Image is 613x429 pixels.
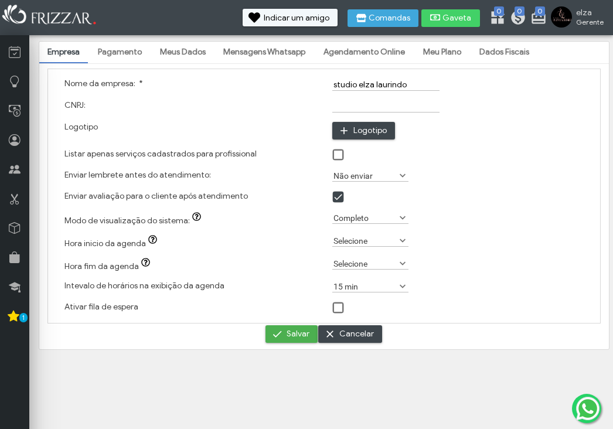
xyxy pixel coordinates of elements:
img: whatsapp.png [574,394,602,423]
label: CNPJ: [64,100,86,110]
a: Empresa [39,42,88,62]
a: Agendamento Online [315,42,413,62]
button: Indicar um amigo [243,9,338,26]
span: Indicar um amigo [264,14,329,22]
button: Hora inicio da agenda [146,235,162,247]
span: 0 [535,6,545,16]
a: Pagamento [90,42,150,62]
label: Não enviar [332,170,398,181]
label: Listar apenas serviços cadastrados para profissional [64,149,257,159]
label: Selecione [332,258,398,269]
a: Mensagens Whatsapp [215,42,314,62]
button: Modo de visualização do sistema: [190,212,206,224]
span: 0 [515,6,525,16]
span: Gerente [576,18,604,26]
span: Gaveta [442,14,472,22]
a: Meus Dados [152,42,214,62]
button: Salvar [265,325,318,343]
span: Comandas [369,14,410,22]
a: Dados Fiscais [471,42,537,62]
label: Nome da empresa: [64,79,143,88]
a: elza Gerente [551,6,607,30]
span: 1 [19,313,28,322]
label: Logotipo [64,122,98,132]
label: 15 min [332,281,398,292]
label: Selecione [332,235,398,246]
span: Salvar [287,325,309,343]
a: 0 [489,9,501,28]
a: 0 [530,9,542,28]
span: elza [576,8,604,18]
button: Comandas [348,9,418,27]
label: Modo de visualização do sistema: [64,216,207,226]
label: Hora fim da agenda [64,261,156,271]
button: Cancelar [318,325,382,343]
button: Hora fim da agenda [139,258,155,270]
label: Intevalo de horários na exibição da agenda [64,281,224,291]
span: Cancelar [339,325,374,343]
label: Enviar lembrete antes do atendimento: [64,170,211,180]
label: Completo [332,212,398,223]
label: Enviar avaliação para o cliente após atendimento [64,191,248,201]
a: 0 [510,9,522,28]
button: Gaveta [421,9,480,27]
span: 0 [494,6,504,16]
label: Ativar fila de espera [64,302,138,312]
label: Hora inicio da agenda [64,239,163,248]
a: Meu Plano [415,42,469,62]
